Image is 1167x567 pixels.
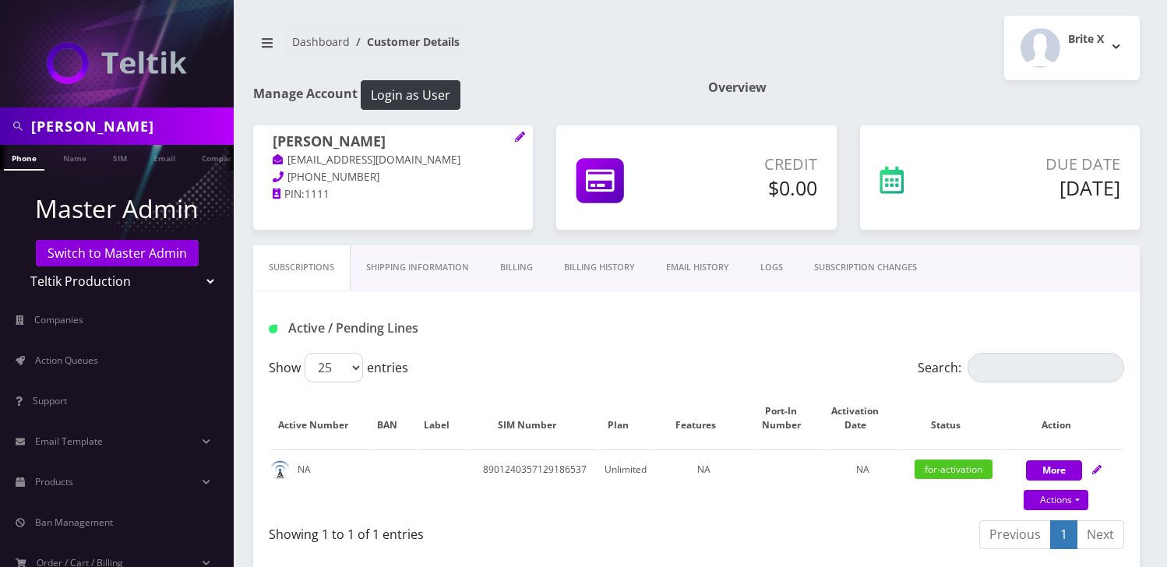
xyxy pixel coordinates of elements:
[686,153,817,176] p: Credit
[471,449,598,512] td: 8901240357129186537
[968,353,1124,382] input: Search:
[194,145,246,169] a: Company
[650,245,745,290] a: EMAIL HISTORY
[968,176,1120,199] h5: [DATE]
[105,145,135,169] a: SIM
[273,187,305,202] a: PIN:
[979,520,1051,549] a: Previous
[35,516,113,529] span: Ban Management
[33,394,67,407] span: Support
[485,245,548,290] a: Billing
[799,245,933,290] a: SUBSCRIPTION CHANGES
[1004,16,1140,80] button: Brite X
[273,133,513,152] h1: [PERSON_NAME]
[34,313,83,326] span: Companies
[350,33,460,50] li: Customer Details
[269,353,408,382] label: Show entries
[55,145,94,169] a: Name
[253,80,685,110] h1: Manage Account
[1068,33,1104,46] h2: Brite X
[35,354,98,367] span: Action Queues
[471,389,598,448] th: SIM Number: activate to sort column ascending
[253,245,351,290] a: Subscriptions
[146,145,183,169] a: Email
[1026,460,1082,481] button: More
[270,460,290,480] img: default.png
[708,80,1140,95] h1: Overview
[968,153,1120,176] p: Due Date
[270,449,371,512] td: NA
[686,176,817,199] h5: $0.00
[305,353,363,382] select: Showentries
[600,389,651,448] th: Plan: activate to sort column ascending
[31,111,230,141] input: Search in Company
[918,353,1124,382] label: Search:
[824,389,902,448] th: Activation Date: activate to sort column ascending
[856,463,869,476] span: NA
[654,449,754,512] td: NA
[292,34,350,49] a: Dashboard
[287,170,379,184] span: [PHONE_NUMBER]
[269,519,685,544] div: Showing 1 to 1 of 1 entries
[1077,520,1124,549] a: Next
[35,475,73,488] span: Products
[273,153,460,168] a: [EMAIL_ADDRESS][DOMAIN_NAME]
[361,80,460,110] button: Login as User
[903,389,1003,448] th: Status: activate to sort column ascending
[36,240,199,266] a: Switch to Master Admin
[47,42,187,84] img: Teltik Production
[600,449,651,512] td: Unlimited
[1024,490,1088,510] a: Actions
[756,389,823,448] th: Port-In Number: activate to sort column ascending
[253,26,685,70] nav: breadcrumb
[654,389,754,448] th: Features: activate to sort column ascending
[351,245,485,290] a: Shipping Information
[269,321,538,336] h1: Active / Pending Lines
[270,389,371,448] th: Active Number: activate to sort column ascending
[745,245,799,290] a: LOGS
[35,435,103,448] span: Email Template
[305,187,330,201] span: 1111
[915,460,992,479] span: for-activation
[269,325,277,333] img: Active / Pending Lines
[548,245,650,290] a: Billing History
[1050,520,1077,549] a: 1
[372,389,418,448] th: BAN: activate to sort column ascending
[419,389,470,448] th: Label: activate to sort column ascending
[4,145,44,171] a: Phone
[358,85,460,102] a: Login as User
[1005,389,1123,448] th: Action: activate to sort column ascending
